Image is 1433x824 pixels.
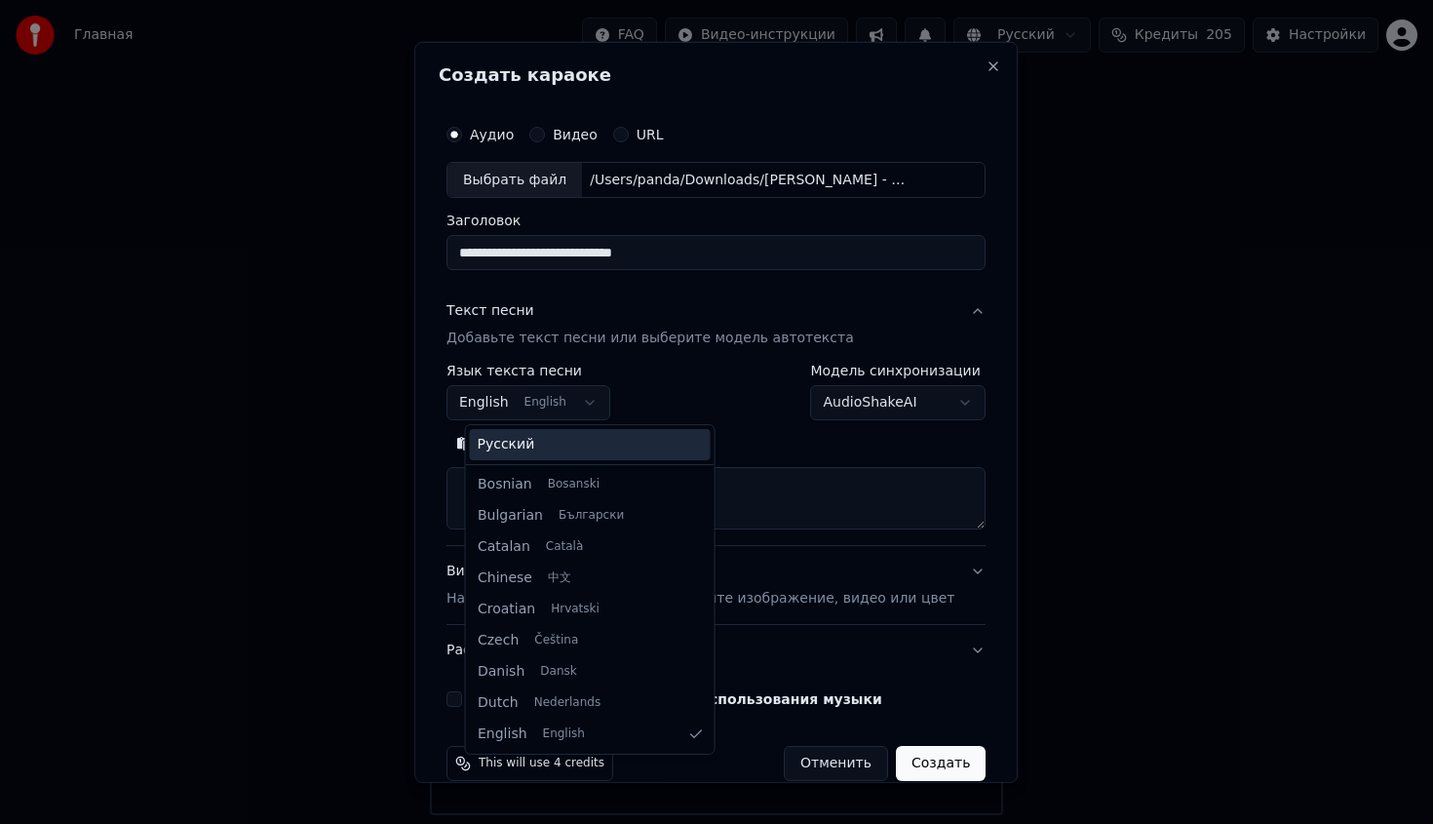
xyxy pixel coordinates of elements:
span: Bosanski [547,477,599,492]
span: Hrvatski [551,602,600,617]
span: English [542,726,584,742]
span: Български [558,508,623,524]
span: Croatian [478,600,535,619]
span: Bosnian [478,475,532,494]
span: 中文 [547,570,570,586]
span: Català [545,539,582,555]
span: Nederlands [533,695,600,711]
span: Danish [478,662,524,682]
span: Czech [478,631,519,650]
span: Čeština [534,633,578,648]
span: Русский [478,435,535,454]
span: Dansk [540,664,576,680]
span: English [478,725,527,744]
span: Catalan [478,537,530,557]
span: Chinese [478,569,532,588]
span: Bulgarian [478,506,543,526]
span: Dutch [478,693,519,713]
